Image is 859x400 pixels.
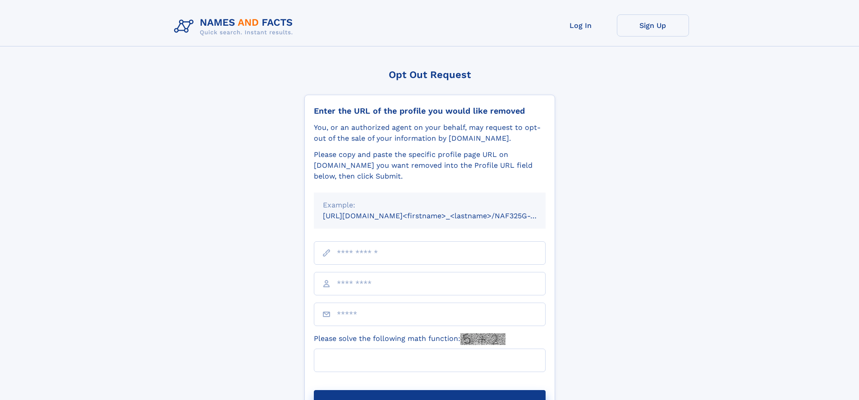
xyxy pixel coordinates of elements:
[170,14,300,39] img: Logo Names and Facts
[617,14,689,37] a: Sign Up
[323,200,537,211] div: Example:
[314,106,546,116] div: Enter the URL of the profile you would like removed
[314,149,546,182] div: Please copy and paste the specific profile page URL on [DOMAIN_NAME] you want removed into the Pr...
[314,122,546,144] div: You, or an authorized agent on your behalf, may request to opt-out of the sale of your informatio...
[304,69,555,80] div: Opt Out Request
[314,333,505,345] label: Please solve the following math function:
[545,14,617,37] a: Log In
[323,211,563,220] small: [URL][DOMAIN_NAME]<firstname>_<lastname>/NAF325G-xxxxxxxx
